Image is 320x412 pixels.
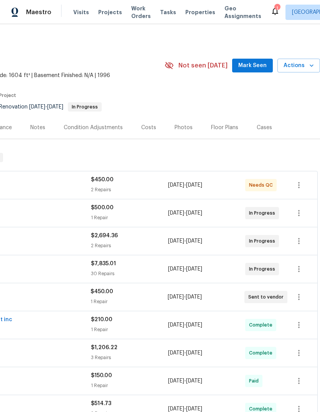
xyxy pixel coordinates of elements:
span: [DATE] [186,266,202,272]
span: [DATE] [168,350,184,356]
span: Tasks [160,10,176,15]
span: [DATE] [168,182,184,188]
div: 1 Repair [91,298,167,305]
span: In Progress [249,265,278,273]
span: [DATE] [168,294,184,300]
span: [DATE] [168,378,184,384]
span: Geo Assignments [224,5,261,20]
div: 1 Repair [91,214,168,222]
button: Actions [277,59,320,73]
div: Floor Plans [211,124,238,131]
span: - [168,293,202,301]
span: $210.00 [91,317,112,322]
span: Properties [185,8,215,16]
span: [DATE] [47,104,63,110]
span: $1,206.22 [91,345,117,350]
span: $7,835.01 [91,261,116,266]
span: $450.00 [91,289,113,294]
div: Condition Adjustments [64,124,123,131]
div: 2 Repairs [91,242,168,249]
span: $2,694.36 [91,233,118,238]
span: [DATE] [168,406,184,412]
span: Needs QC [249,181,276,189]
span: $514.73 [91,401,111,406]
span: - [168,181,202,189]
div: 1 Repair [91,382,168,389]
span: Projects [98,8,122,16]
div: 2 Repairs [91,186,168,194]
span: [DATE] [186,350,202,356]
span: [DATE] [186,238,202,244]
div: Photos [175,124,193,131]
span: Work Orders [131,5,151,20]
span: $500.00 [91,205,114,210]
span: [DATE] [168,322,184,328]
div: 1 [274,5,280,12]
span: [DATE] [186,182,202,188]
div: Costs [141,124,156,131]
span: Maestro [26,8,51,16]
span: [DATE] [168,266,184,272]
span: [DATE] [186,294,202,300]
span: [DATE] [186,406,202,412]
button: Mark Seen [232,59,273,73]
span: - [168,209,202,217]
span: [DATE] [186,378,202,384]
span: Sent to vendor [248,293,287,301]
span: Not seen [DATE] [178,62,228,69]
div: 3 Repairs [91,354,168,361]
span: [DATE] [168,238,184,244]
span: Actions [284,61,314,71]
span: [DATE] [168,210,184,216]
span: - [29,104,63,110]
span: $150.00 [91,373,112,378]
span: - [168,321,202,329]
span: - [168,237,202,245]
span: Paid [249,377,262,385]
span: [DATE] [186,322,202,328]
span: Mark Seen [238,61,267,71]
div: Cases [257,124,272,131]
span: [DATE] [186,210,202,216]
span: - [168,265,202,273]
div: Notes [30,124,45,131]
span: [DATE] [29,104,45,110]
span: In Progress [249,237,278,245]
span: Complete [249,321,275,329]
span: In Progress [249,209,278,217]
div: 30 Repairs [91,270,168,277]
span: - [168,349,202,357]
span: - [168,377,202,385]
span: In Progress [69,105,101,109]
span: Visits [73,8,89,16]
div: 1 Repair [91,326,168,333]
span: Complete [249,349,275,357]
span: $450.00 [91,177,114,182]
